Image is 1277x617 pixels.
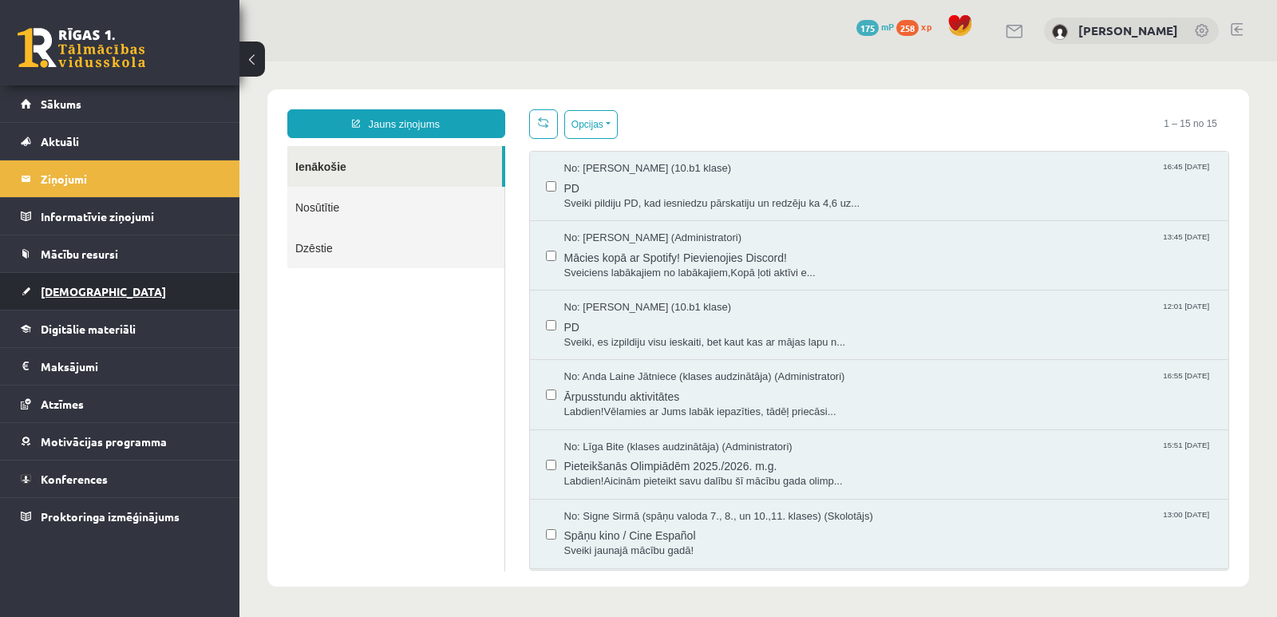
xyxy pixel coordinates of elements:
[48,85,263,125] a: Ienākošie
[325,49,378,77] button: Opcijas
[41,247,118,261] span: Mācību resursi
[325,413,974,428] span: Labdien!Aicinām pieteikt savu dalību šī mācību gada olimp...
[912,48,990,77] span: 1 – 15 no 15
[325,100,974,149] a: No: [PERSON_NAME] (10.b1 klase) 16:45 [DATE] PD Sveiki pildiju PD, kad iesniedzu pārskatiju un re...
[920,239,973,251] span: 12:01 [DATE]
[896,20,939,33] a: 258 xp
[21,198,219,235] a: Informatīvie ziņojumi
[325,462,974,482] span: Spāņu kino / Cine Español
[921,20,931,33] span: xp
[920,100,973,112] span: 16:45 [DATE]
[881,20,894,33] span: mP
[41,472,108,486] span: Konferences
[325,100,492,115] span: No: [PERSON_NAME] (10.b1 klase)
[41,397,84,411] span: Atzīmes
[41,160,219,197] legend: Ziņojumi
[48,48,266,77] a: Jauns ziņojums
[41,434,167,449] span: Motivācijas programma
[21,498,219,535] a: Proktoringa izmēģinājums
[856,20,894,33] a: 175 mP
[41,134,79,148] span: Aktuāli
[856,20,879,36] span: 175
[48,166,265,207] a: Dzēstie
[325,204,974,220] span: Sveiciens labākajiem no labākajiem,Kopā ļoti aktīvi e...
[325,239,974,288] a: No: [PERSON_NAME] (10.b1 klase) 12:01 [DATE] PD Sveiki, es izpildiju visu ieskaiti, bet kaut kas ...
[21,160,219,197] a: Ziņojumi
[920,308,973,320] span: 16:55 [DATE]
[325,343,974,358] span: Labdien!Vēlamies ar Jums labāk iepazīties, tādēļ priecāsi...
[41,348,219,385] legend: Maksājumi
[21,123,219,160] a: Aktuāli
[325,393,974,413] span: Pieteikšanās Olimpiādēm 2025./2026. m.g.
[325,323,974,343] span: Ārpusstundu aktivitātes
[18,28,145,68] a: Rīgas 1. Tālmācības vidusskola
[21,273,219,310] a: [DEMOGRAPHIC_DATA]
[1052,24,1068,40] img: Amālija Gabrene
[325,239,492,254] span: No: [PERSON_NAME] (10.b1 klase)
[325,115,974,135] span: PD
[41,97,81,111] span: Sākums
[1078,22,1178,38] a: [PERSON_NAME]
[21,85,219,122] a: Sākums
[325,482,974,497] span: Sveiki jaunajā mācību gadā!
[21,310,219,347] a: Digitālie materiāli
[21,386,219,422] a: Atzīmes
[325,254,974,274] span: PD
[896,20,919,36] span: 258
[325,169,974,219] a: No: [PERSON_NAME] (Administratori) 13:45 [DATE] Mācies kopā ar Spotify! Pievienojies Discord! Sve...
[41,198,219,235] legend: Informatīvie ziņojumi
[325,274,974,289] span: Sveiki, es izpildiju visu ieskaiti, bet kaut kas ar mājas lapu n...
[920,448,973,460] span: 13:00 [DATE]
[41,509,180,524] span: Proktoringa izmēģinājums
[21,423,219,460] a: Motivācijas programma
[920,378,973,390] span: 15:51 [DATE]
[41,284,166,299] span: [DEMOGRAPHIC_DATA]
[325,308,606,323] span: No: Anda Laine Jātniece (klases audzinātāja) (Administratori)
[325,135,974,150] span: Sveiki pildiju PD, kad iesniedzu pārskatiju un redzēju ka 4,6 uz...
[325,169,503,184] span: No: [PERSON_NAME] (Administratori)
[48,125,265,166] a: Nosūtītie
[21,348,219,385] a: Maksājumi
[920,169,973,181] span: 13:45 [DATE]
[325,448,634,463] span: No: Signe Sirmā (spāņu valoda 7., 8., un 10.,11. klases) (Skolotājs)
[325,184,974,204] span: Mācies kopā ar Spotify! Pievienojies Discord!
[41,322,136,336] span: Digitālie materiāli
[325,378,553,394] span: No: Līga Bite (klases audzinātāja) (Administratori)
[21,235,219,272] a: Mācību resursi
[325,378,974,428] a: No: Līga Bite (klases audzinātāja) (Administratori) 15:51 [DATE] Pieteikšanās Olimpiādēm 2025./20...
[325,448,974,497] a: No: Signe Sirmā (spāņu valoda 7., 8., un 10.,11. klases) (Skolotājs) 13:00 [DATE] Spāņu kino / Ci...
[21,461,219,497] a: Konferences
[325,308,974,358] a: No: Anda Laine Jātniece (klases audzinātāja) (Administratori) 16:55 [DATE] Ārpusstundu aktivitāte...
